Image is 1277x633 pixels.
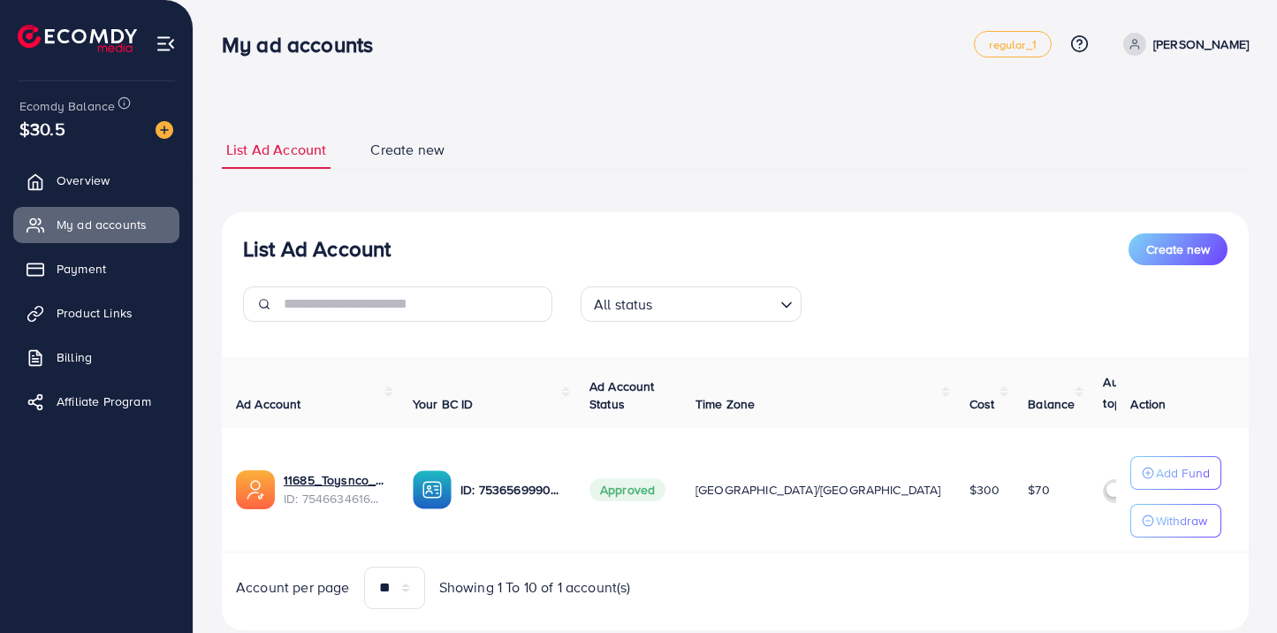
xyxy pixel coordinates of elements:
[57,393,151,410] span: Affiliate Program
[589,478,665,501] span: Approved
[156,121,173,139] img: image
[1146,240,1210,258] span: Create new
[19,116,65,141] span: $30.5
[19,97,115,115] span: Ecomdy Balance
[413,470,452,509] img: ic-ba-acc.ded83a64.svg
[696,395,755,413] span: Time Zone
[590,292,657,317] span: All status
[57,348,92,366] span: Billing
[13,163,179,198] a: Overview
[57,172,110,189] span: Overview
[18,25,137,52] img: logo
[284,471,384,507] div: <span class='underline'>11685_Toysnco_1757088031626</span></br>7546634616208244743
[989,39,1036,50] span: regular_1
[243,236,391,262] h3: List Ad Account
[13,384,179,419] a: Affiliate Program
[658,288,773,317] input: Search for option
[13,207,179,242] a: My ad accounts
[1116,33,1249,56] a: [PERSON_NAME]
[1153,34,1249,55] p: [PERSON_NAME]
[974,31,1051,57] a: regular_1
[581,286,802,322] div: Search for option
[1156,510,1207,531] p: Withdraw
[1129,233,1228,265] button: Create new
[236,395,301,413] span: Ad Account
[696,481,941,499] span: [GEOGRAPHIC_DATA]/[GEOGRAPHIC_DATA]
[13,251,179,286] a: Payment
[226,140,326,160] span: List Ad Account
[460,479,561,500] p: ID: 7536569990707691536
[236,470,275,509] img: ic-ads-acc.e4c84228.svg
[589,378,655,413] span: Ad Account Status
[1028,481,1049,499] span: $70
[13,295,179,331] a: Product Links
[1130,456,1221,490] button: Add Fund
[57,304,133,322] span: Product Links
[57,260,106,278] span: Payment
[222,32,387,57] h3: My ad accounts
[236,577,350,598] span: Account per page
[969,481,1000,499] span: $300
[1156,462,1210,484] p: Add Fund
[13,339,179,375] a: Billing
[1028,395,1075,413] span: Balance
[439,577,631,598] span: Showing 1 To 10 of 1 account(s)
[413,395,474,413] span: Your BC ID
[57,216,147,233] span: My ad accounts
[284,490,384,507] span: ID: 7546634616208244743
[1103,371,1154,414] p: Auto top-up
[284,471,384,489] a: 11685_Toysnco_1757088031626
[969,395,995,413] span: Cost
[370,140,445,160] span: Create new
[1130,504,1221,538] button: Withdraw
[1202,553,1264,620] iframe: Chat
[156,34,176,54] img: menu
[1130,395,1166,413] span: Action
